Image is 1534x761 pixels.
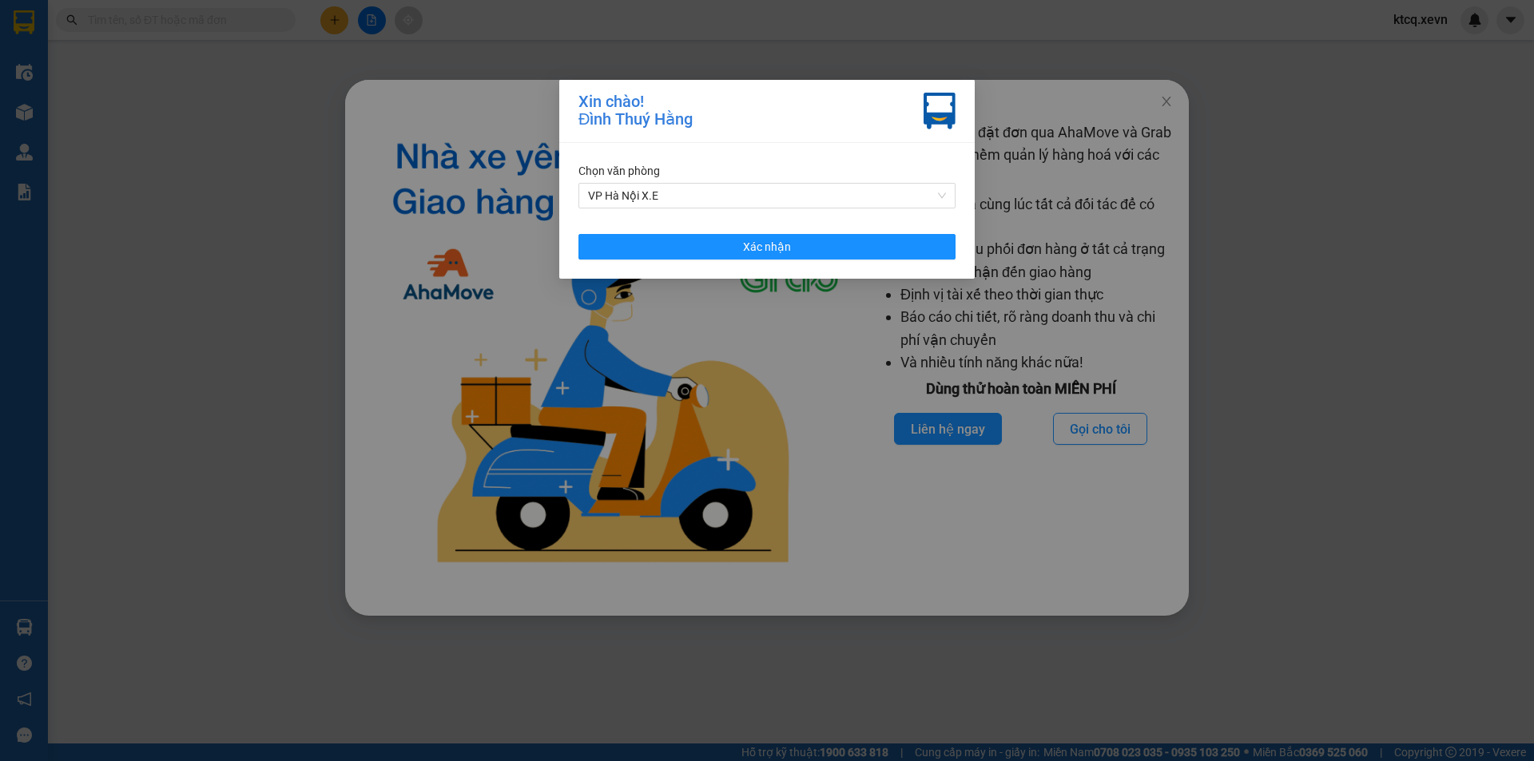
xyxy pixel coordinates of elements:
img: vxr-icon [924,93,956,129]
div: Xin chào! Đình Thuý Hằng [578,93,693,129]
span: VP Hà Nội X.E [588,184,946,208]
span: Xác nhận [743,238,791,256]
button: Xác nhận [578,234,956,260]
div: Chọn văn phòng [578,162,956,180]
